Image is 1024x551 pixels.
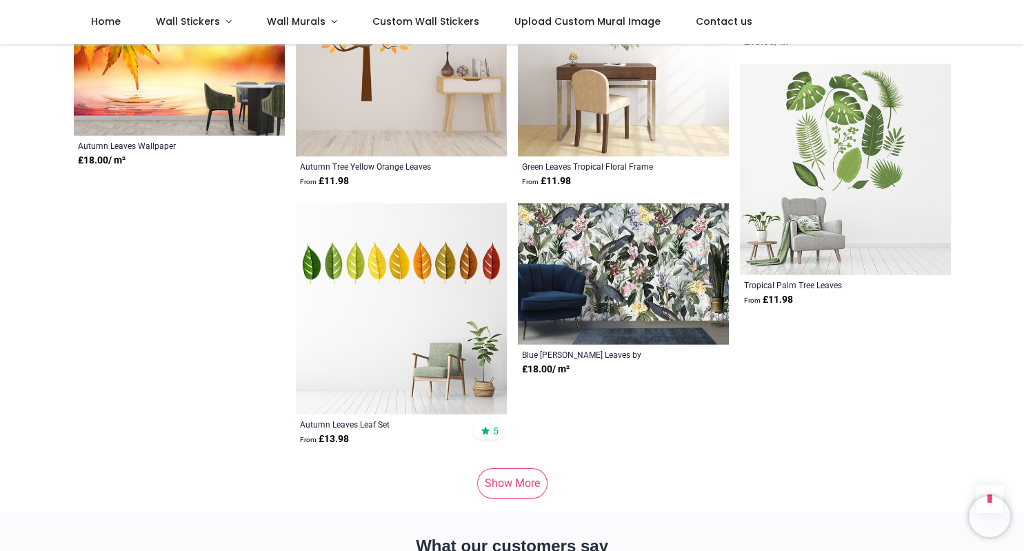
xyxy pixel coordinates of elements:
[522,363,570,377] strong: £ 18.00 / m²
[522,178,539,186] span: From
[78,154,126,168] strong: £ 18.00 / m²
[522,349,684,360] a: Blue [PERSON_NAME] Leaves by [PERSON_NAME]
[91,14,121,28] span: Home
[300,432,349,446] strong: £ 13.98
[267,14,325,28] span: Wall Murals
[372,14,479,28] span: Custom Wall Stickers
[522,161,684,172] a: Green Leaves Tropical Floral Frame
[300,174,349,188] strong: £ 11.98
[969,496,1010,537] iframe: Brevo live chat
[300,419,462,430] a: Autumn Leaves Leaf Set
[740,64,951,275] img: Tropical Palm Tree Leaves Wall Sticker
[522,174,571,188] strong: £ 11.98
[744,293,793,307] strong: £ 11.98
[296,203,507,414] img: Autumn Leaves Leaf Wall Sticker Set
[696,14,752,28] span: Contact us
[300,178,317,186] span: From
[78,140,240,151] a: Autumn Leaves Wallpaper
[300,436,317,443] span: From
[514,14,661,28] span: Upload Custom Mural Image
[744,279,906,290] a: Tropical Palm Tree Leaves
[477,468,548,499] a: Show More
[518,203,729,345] img: Blue Herron Leaves Wall Mural by Uta Naumann
[744,297,761,304] span: From
[300,161,462,172] a: Autumn Tree Yellow Orange Leaves
[156,14,220,28] span: Wall Stickers
[493,425,499,437] span: 5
